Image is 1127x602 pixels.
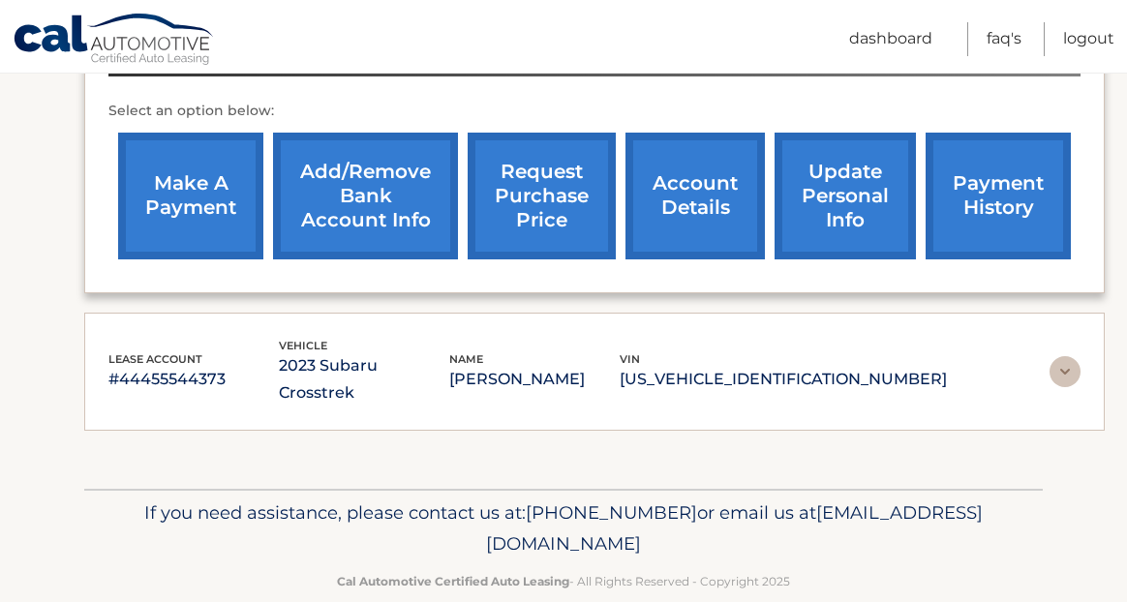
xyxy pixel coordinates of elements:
p: [US_VEHICLE_IDENTIFICATION_NUMBER] [620,366,947,393]
span: lease account [108,352,202,366]
p: #44455544373 [108,366,279,393]
p: Select an option below: [108,100,1081,123]
span: [EMAIL_ADDRESS][DOMAIN_NAME] [486,501,983,555]
a: Dashboard [849,22,932,56]
img: accordion-rest.svg [1050,356,1081,387]
p: 2023 Subaru Crosstrek [279,352,449,406]
a: request purchase price [468,133,616,259]
a: update personal info [775,133,916,259]
p: If you need assistance, please contact us at: or email us at [97,497,1030,559]
a: account details [625,133,765,259]
a: Cal Automotive [13,13,216,69]
strong: Cal Automotive Certified Auto Leasing [337,574,569,588]
span: vehicle [279,339,327,352]
span: vin [620,352,640,366]
p: - All Rights Reserved - Copyright 2025 [97,571,1030,591]
a: make a payment [118,133,263,259]
span: name [449,352,483,366]
a: FAQ's [987,22,1021,56]
a: Add/Remove bank account info [273,133,458,259]
a: payment history [926,133,1071,259]
p: [PERSON_NAME] [449,366,620,393]
a: Logout [1063,22,1114,56]
span: [PHONE_NUMBER] [526,501,697,524]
